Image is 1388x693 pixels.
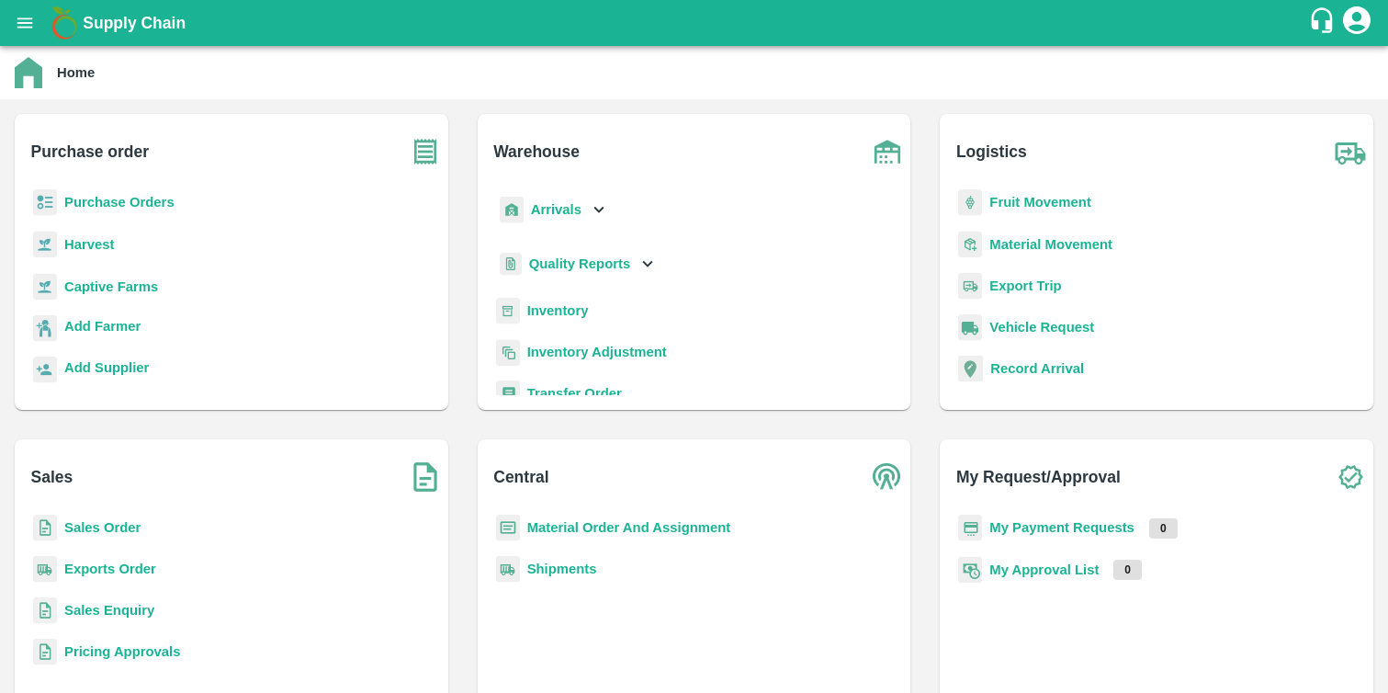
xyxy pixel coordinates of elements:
b: Quality Reports [529,256,631,271]
p: 0 [1149,518,1178,539]
b: Warehouse [493,139,580,165]
a: My Approval List [989,562,1099,577]
b: Sales [31,464,73,490]
img: soSales [402,454,448,500]
a: Pricing Approvals [64,644,180,659]
a: Inventory Adjustment [527,345,667,359]
b: Supply Chain [83,14,186,32]
img: home [15,57,42,88]
a: Sales Enquiry [64,603,154,618]
img: truck [1327,129,1373,175]
img: payment [958,515,982,541]
a: Add Farmer [64,316,141,341]
a: Purchase Orders [64,195,175,210]
div: customer-support [1308,6,1340,40]
img: farmer [33,315,57,342]
b: Purchase order [31,139,149,165]
a: Captive Farms [64,279,158,294]
a: My Payment Requests [989,520,1134,535]
img: vehicle [958,314,982,341]
img: sales [33,515,57,541]
div: Quality Reports [496,245,659,283]
div: Arrivals [496,189,610,231]
b: Central [493,464,548,490]
a: Material Movement [989,237,1112,252]
b: My Request/Approval [956,464,1121,490]
a: Exports Order [64,562,156,576]
img: supplier [33,357,57,383]
img: shipments [33,556,57,583]
b: Logistics [956,139,1027,165]
img: qualityReport [500,253,522,276]
img: reciept [33,189,57,216]
b: Arrivals [531,202,581,217]
img: purchase [402,129,448,175]
img: harvest [33,273,57,301]
a: Transfer Order [527,386,622,401]
a: Shipments [527,562,597,576]
img: logo [46,5,83,41]
a: Fruit Movement [989,195,1091,210]
button: open drawer [4,2,46,44]
img: whInventory [496,298,520,324]
img: material [958,231,982,258]
a: Inventory [527,303,589,318]
img: recordArrival [958,356,983,381]
a: Material Order And Assignment [527,520,731,535]
img: centralMaterial [496,515,520,541]
b: Add Farmer [64,319,141,334]
img: fruit [958,189,982,216]
img: inventory [496,339,520,366]
div: account of current user [1340,4,1373,42]
a: Supply Chain [83,10,1308,36]
img: delivery [958,273,982,300]
p: 0 [1113,560,1142,580]
b: Add Supplier [64,360,149,375]
a: Record Arrival [990,361,1084,376]
a: Export Trip [989,278,1061,293]
a: Sales Order [64,520,141,535]
img: shipments [496,556,520,583]
a: Vehicle Request [989,320,1094,335]
img: whArrival [500,197,524,223]
img: approval [958,556,982,584]
img: central [864,454,910,500]
a: Add Supplier [64,358,149,382]
a: Harvest [64,237,114,252]
img: whTransfer [496,381,520,407]
img: sales [33,597,57,624]
b: Home [57,65,95,80]
img: warehouse [864,129,910,175]
img: harvest [33,231,57,258]
img: sales [33,639,57,665]
img: check [1327,454,1373,500]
